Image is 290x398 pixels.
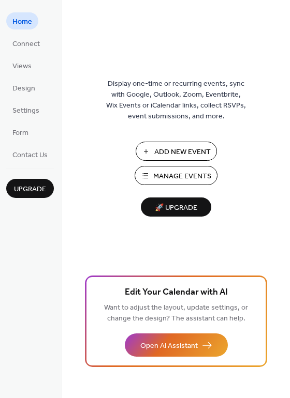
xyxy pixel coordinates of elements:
[6,124,35,141] a: Form
[6,12,38,29] a: Home
[125,333,228,357] button: Open AI Assistant
[6,146,54,163] a: Contact Us
[12,17,32,27] span: Home
[154,147,211,158] span: Add New Event
[12,83,35,94] span: Design
[6,79,41,96] a: Design
[12,61,32,72] span: Views
[147,201,205,215] span: 🚀 Upgrade
[6,57,38,74] a: Views
[12,128,28,139] span: Form
[6,179,54,198] button: Upgrade
[14,184,46,195] span: Upgrade
[12,39,40,50] span: Connect
[141,197,211,217] button: 🚀 Upgrade
[136,142,217,161] button: Add New Event
[125,285,228,300] span: Edit Your Calendar with AI
[12,105,39,116] span: Settings
[6,35,46,52] a: Connect
[12,150,48,161] span: Contact Us
[153,171,211,182] span: Manage Events
[104,301,248,326] span: Want to adjust the layout, update settings, or change the design? The assistant can help.
[106,79,246,122] span: Display one-time or recurring events, sync with Google, Outlook, Zoom, Eventbrite, Wix Events or ...
[6,101,46,118] a: Settings
[135,166,218,185] button: Manage Events
[140,341,198,351] span: Open AI Assistant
